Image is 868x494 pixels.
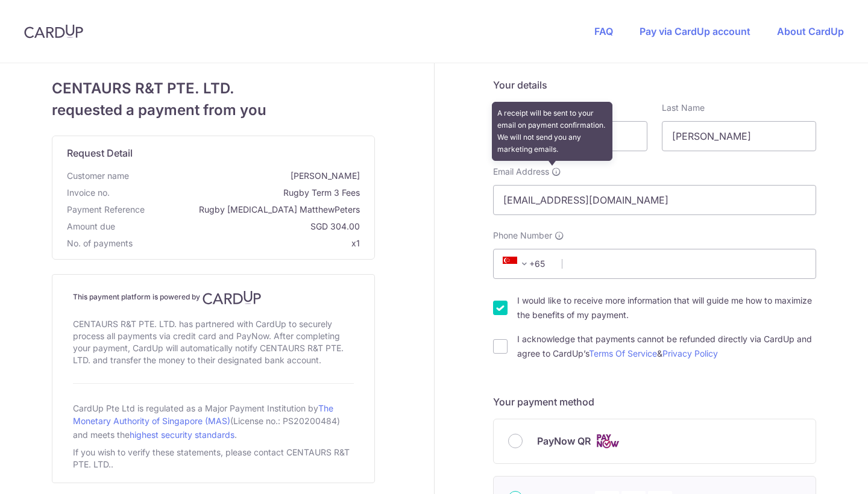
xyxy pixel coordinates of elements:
[662,121,816,151] input: Last name
[130,430,234,440] a: highest security standards
[73,444,354,473] div: If you wish to verify these statements, please contact CENTAURS R&T PTE. LTD..
[67,147,133,159] span: translation missing: en.request_detail
[67,237,133,249] span: No. of payments
[503,257,532,271] span: +65
[52,78,375,99] span: CENTAURS R&T PTE. LTD.
[115,187,360,199] span: Rugby Term 3 Fees
[537,434,591,448] span: PayNow QR
[594,25,613,37] a: FAQ
[149,204,360,216] span: Rugby [MEDICAL_DATA] MatthewPeters
[492,102,612,161] div: A receipt will be sent to your email on payment confirmation. We will not send you any marketing ...
[499,257,553,271] span: +65
[67,170,129,182] span: Customer name
[52,99,375,121] span: requested a payment from you
[596,434,620,449] img: Cards logo
[517,332,816,361] label: I acknowledge that payments cannot be refunded directly via CardUp and agree to CardUp’s &
[493,230,552,242] span: Phone Number
[73,398,354,444] div: CardUp Pte Ltd is regulated as a Major Payment Institution by (License no.: PS20200484) and meets...
[640,25,750,37] a: Pay via CardUp account
[777,25,844,37] a: About CardUp
[73,316,354,369] div: CENTAURS R&T PTE. LTD. has partnered with CardUp to securely process all payments via credit card...
[24,24,83,39] img: CardUp
[589,348,657,358] a: Terms Of Service
[508,434,801,449] div: PayNow QR Cards logo
[73,290,354,305] h4: This payment platform is powered by
[203,290,262,305] img: CardUp
[120,220,360,233] span: SGD 304.00
[517,293,816,322] label: I would like to receive more information that will guide me how to maximize the benefits of my pa...
[493,78,816,92] h5: Your details
[351,238,360,248] span: x1
[493,395,816,409] h5: Your payment method
[493,166,549,178] span: Email Address
[662,348,718,358] a: Privacy Policy
[493,185,816,215] input: Email address
[134,170,360,182] span: [PERSON_NAME]
[67,204,145,214] span: translation missing: en.payment_reference
[67,187,110,199] span: Invoice no.
[662,102,705,114] label: Last Name
[67,220,115,233] span: Amount due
